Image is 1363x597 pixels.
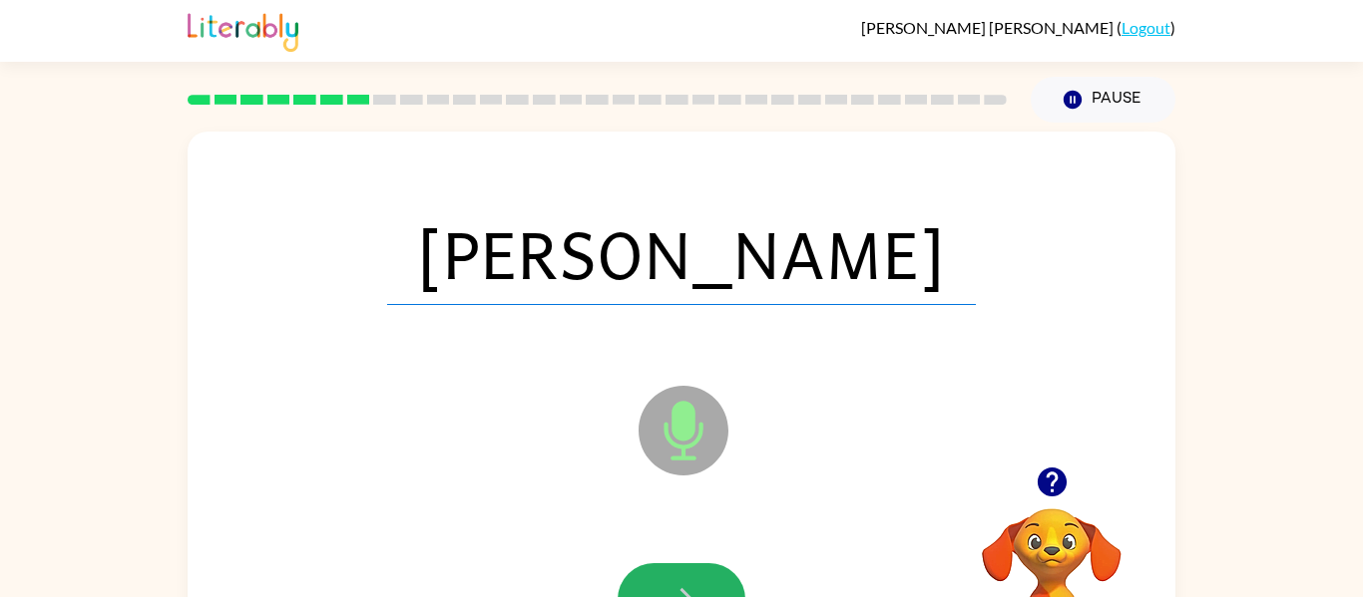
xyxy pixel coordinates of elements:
img: Literably [188,8,298,52]
div: ( ) [861,18,1175,37]
button: Pause [1031,77,1175,123]
a: Logout [1122,18,1170,37]
span: [PERSON_NAME] [PERSON_NAME] [861,18,1117,37]
span: [PERSON_NAME] [387,201,976,305]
